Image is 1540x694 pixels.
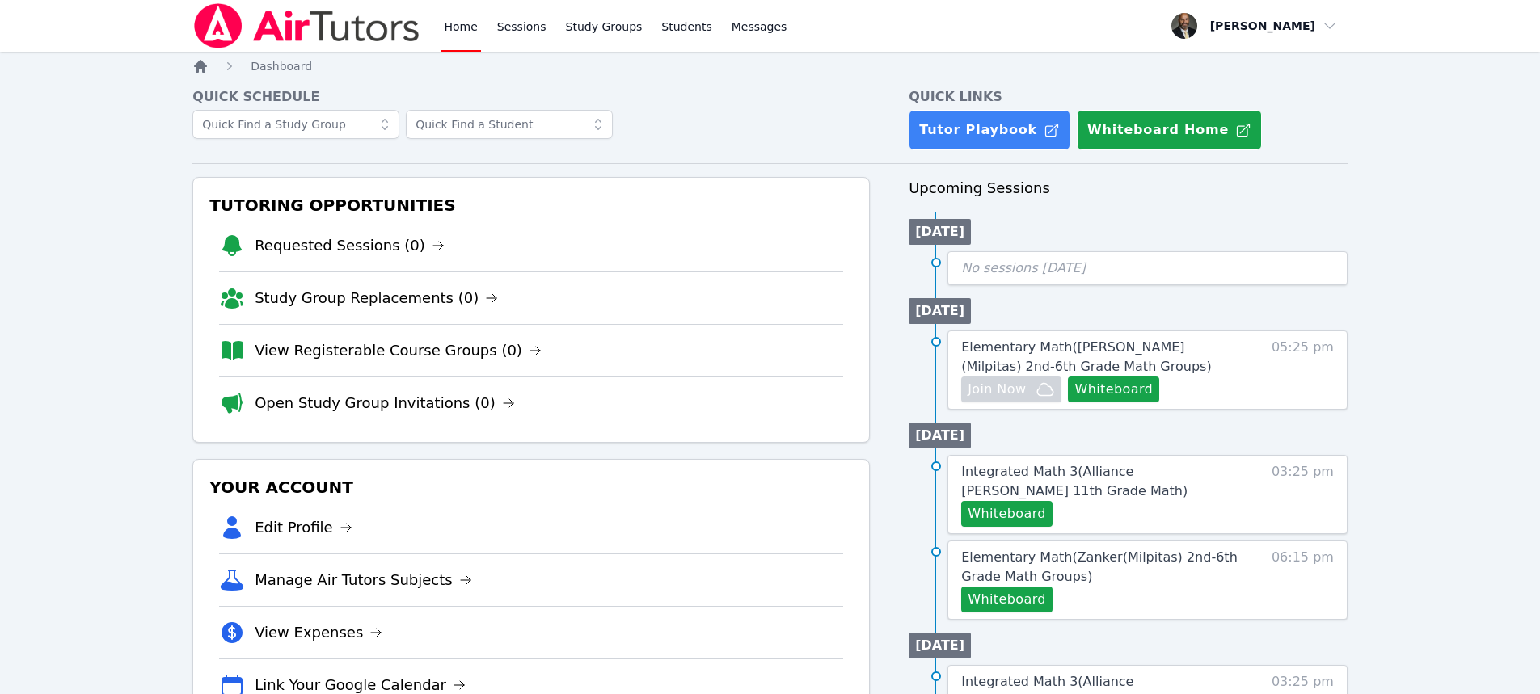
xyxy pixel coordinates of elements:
img: Air Tutors [192,3,421,48]
a: Open Study Group Invitations (0) [255,392,515,414]
a: View Expenses [255,621,382,644]
li: [DATE] [909,298,971,324]
button: Join Now [961,376,1061,402]
button: Whiteboard [1068,376,1159,402]
h3: Upcoming Sessions [909,177,1348,200]
span: Integrated Math 3 ( Alliance [PERSON_NAME] 11th Grade Math ) [961,464,1188,498]
h4: Quick Links [909,87,1348,107]
a: Tutor Playbook [909,110,1070,150]
nav: Breadcrumb [192,58,1348,74]
a: Integrated Math 3(Alliance [PERSON_NAME] 11th Grade Math) [961,462,1241,501]
span: Messages [732,19,787,35]
span: Join Now [968,380,1026,399]
li: [DATE] [909,423,971,448]
a: Elementary Math([PERSON_NAME] (Milpitas) 2nd-6th Grade Math Groups) [961,338,1241,376]
span: 06:15 pm [1272,548,1334,612]
span: 05:25 pm [1272,338,1334,402]
li: [DATE] [909,219,971,245]
a: Study Group Replacements (0) [255,287,498,309]
span: Elementary Math ( [PERSON_NAME] (Milpitas) 2nd-6th Grade Math Groups ) [961,339,1211,374]
a: Requested Sessions (0) [255,234,445,257]
span: No sessions [DATE] [961,260,1086,275]
button: Whiteboard [961,587,1053,612]
a: Elementary Math(Zanker(Milpitas) 2nd-6th Grade Math Groups) [961,548,1241,587]
a: Manage Air Tutors Subjects [255,569,472,591]
input: Quick Find a Student [406,110,613,139]
span: Dashboard [251,60,312,73]
span: 03:25 pm [1272,462,1334,527]
button: Whiteboard Home [1077,110,1262,150]
input: Quick Find a Study Group [192,110,399,139]
a: Edit Profile [255,516,352,539]
h4: Quick Schedule [192,87,870,107]
li: [DATE] [909,633,971,658]
h3: Tutoring Opportunities [206,191,856,220]
button: Whiteboard [961,501,1053,527]
a: Dashboard [251,58,312,74]
h3: Your Account [206,473,856,502]
span: Elementary Math ( Zanker(Milpitas) 2nd-6th Grade Math Groups ) [961,549,1238,584]
a: View Registerable Course Groups (0) [255,339,542,362]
